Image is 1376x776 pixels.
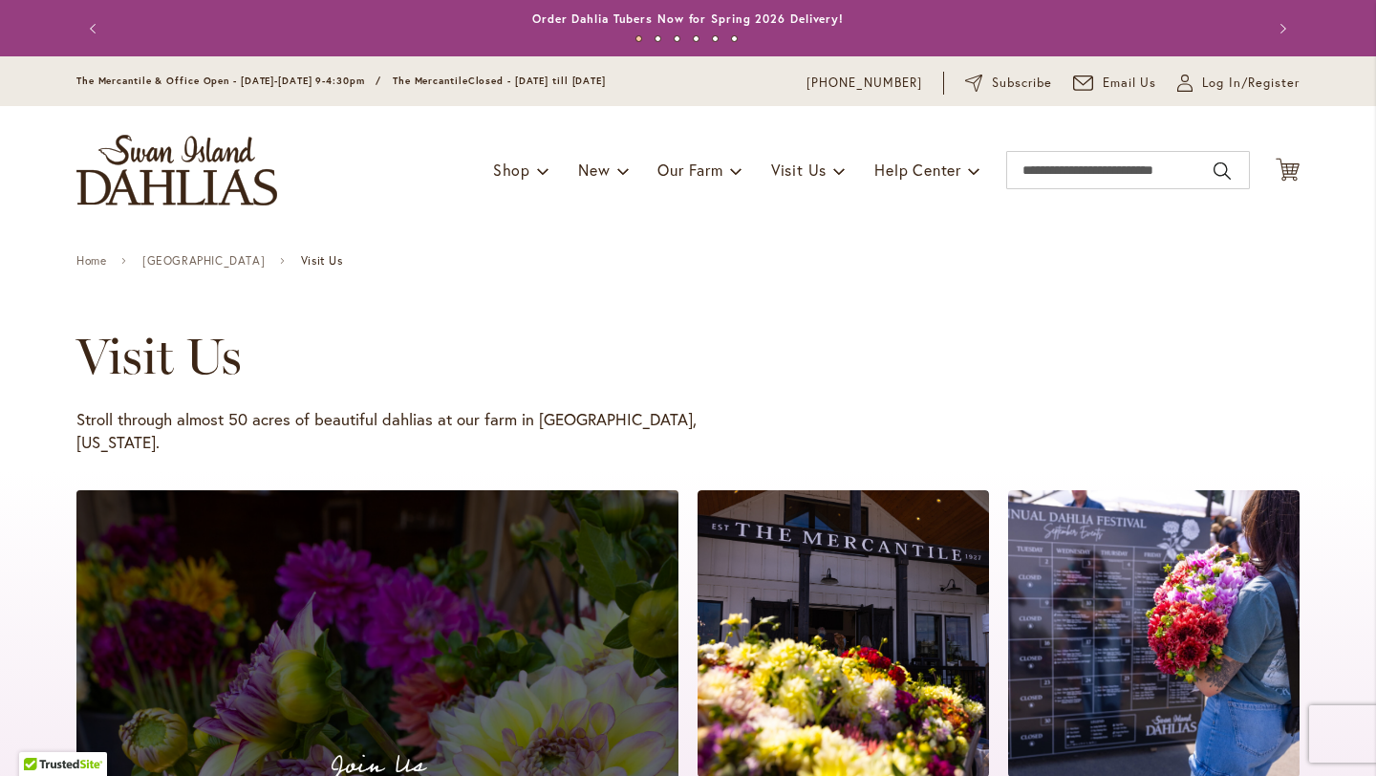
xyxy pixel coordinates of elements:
span: Shop [493,160,530,180]
span: Help Center [874,160,961,180]
button: 1 of 6 [635,35,642,42]
a: Log In/Register [1177,74,1300,93]
button: 4 of 6 [693,35,699,42]
span: Subscribe [992,74,1052,93]
span: Visit Us [771,160,827,180]
h1: Visit Us [76,328,1244,385]
a: [GEOGRAPHIC_DATA] [142,254,265,268]
button: Next [1261,10,1300,48]
span: Visit Us [301,254,343,268]
p: Stroll through almost 50 acres of beautiful dahlias at our farm in [GEOGRAPHIC_DATA], [US_STATE]. [76,408,698,454]
a: [PHONE_NUMBER] [806,74,922,93]
span: Log In/Register [1202,74,1300,93]
span: The Mercantile & Office Open - [DATE]-[DATE] 9-4:30pm / The Mercantile [76,75,468,87]
button: 2 of 6 [655,35,661,42]
button: 3 of 6 [674,35,680,42]
span: New [578,160,610,180]
a: store logo [76,135,277,205]
span: Closed - [DATE] till [DATE] [468,75,606,87]
button: Previous [76,10,115,48]
span: Our Farm [657,160,722,180]
a: Subscribe [965,74,1052,93]
button: 6 of 6 [731,35,738,42]
a: Order Dahlia Tubers Now for Spring 2026 Delivery! [532,11,844,26]
span: Email Us [1103,74,1157,93]
a: Home [76,254,106,268]
a: Email Us [1073,74,1157,93]
button: 5 of 6 [712,35,719,42]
